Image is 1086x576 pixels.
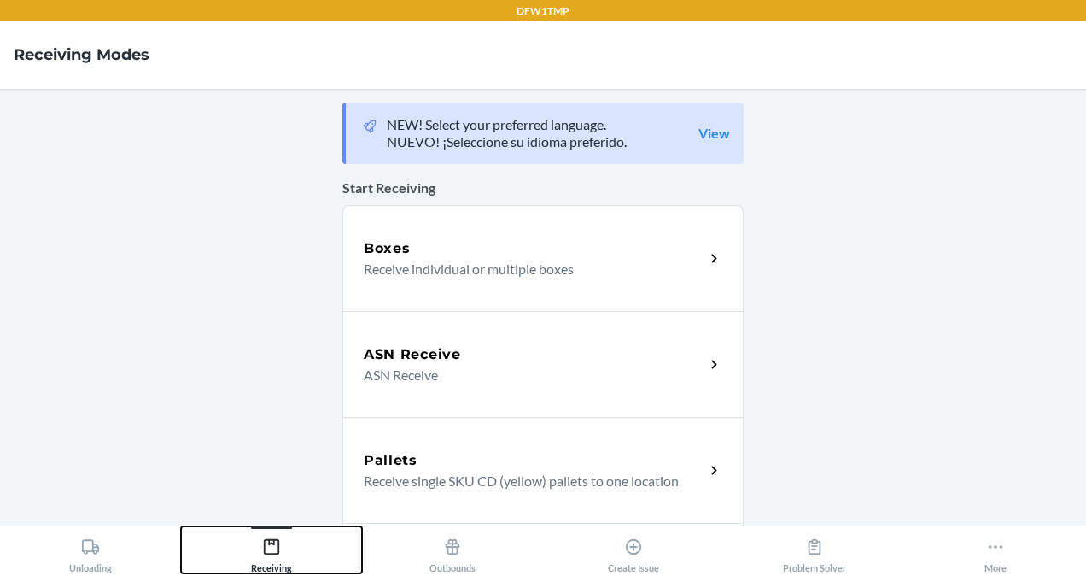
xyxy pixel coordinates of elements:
[362,526,543,573] button: Outbounds
[905,526,1086,573] button: More
[387,116,627,133] p: NEW! Select your preferred language.
[724,526,905,573] button: Problem Solver
[783,531,846,573] div: Problem Solver
[181,526,362,573] button: Receiving
[364,471,691,491] p: Receive single SKU CD (yellow) pallets to one location
[251,531,292,573] div: Receiving
[364,450,417,471] h5: Pallets
[364,259,691,279] p: Receive individual or multiple boxes
[608,531,659,573] div: Create Issue
[342,205,744,311] a: BoxesReceive individual or multiple boxes
[364,365,691,385] p: ASN Receive
[543,526,724,573] button: Create Issue
[698,125,730,142] a: View
[364,238,411,259] h5: Boxes
[984,531,1007,573] div: More
[14,44,149,66] h4: Receiving Modes
[387,133,627,150] p: NUEVO! ¡Seleccione su idioma preferido.
[342,417,744,523] a: PalletsReceive single SKU CD (yellow) pallets to one location
[429,531,476,573] div: Outbounds
[342,311,744,417] a: ASN ReceiveASN Receive
[342,178,744,198] p: Start Receiving
[364,344,461,365] h5: ASN Receive
[69,531,112,573] div: Unloading
[517,3,569,19] p: DFW1TMP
